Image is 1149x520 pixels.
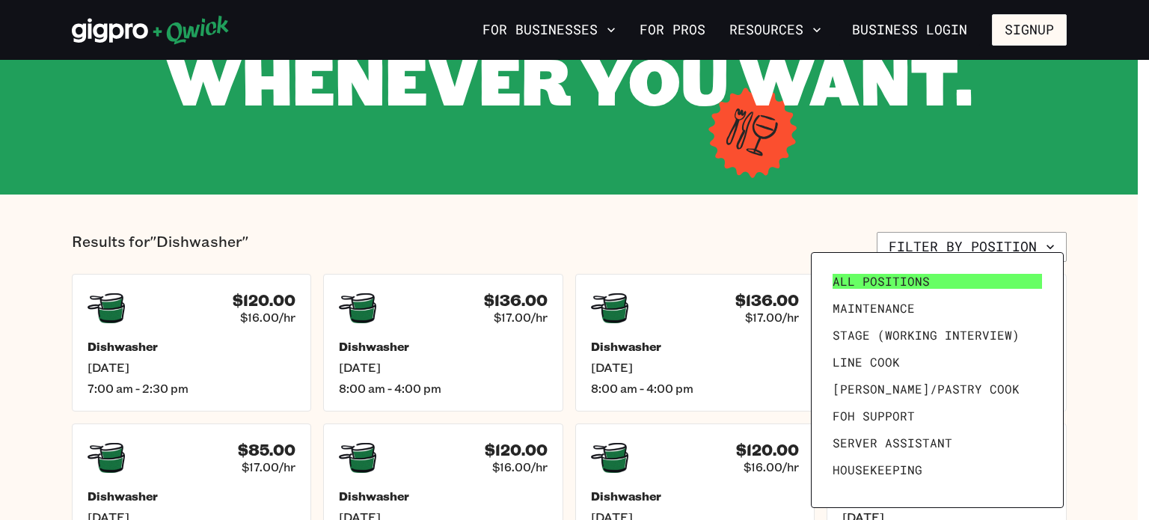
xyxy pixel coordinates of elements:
span: Server Assistant [833,435,952,450]
span: [PERSON_NAME]/Pastry Cook [833,382,1020,397]
span: FOH Support [833,409,915,423]
span: Prep Cook [833,489,900,504]
ul: Filter by position [827,268,1048,492]
span: Stage (working interview) [833,328,1020,343]
span: Housekeeping [833,462,922,477]
span: Line Cook [833,355,900,370]
span: All Positions [833,274,930,289]
span: Maintenance [833,301,915,316]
